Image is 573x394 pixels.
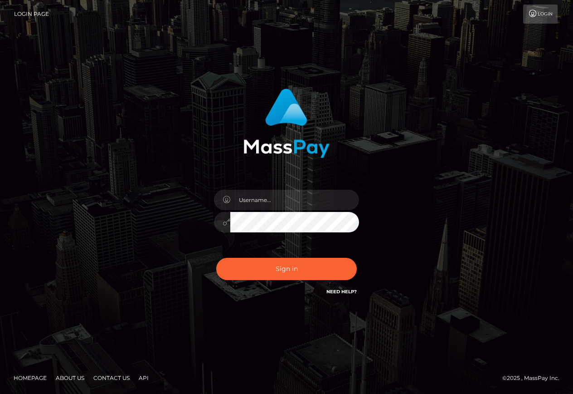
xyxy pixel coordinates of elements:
img: MassPay Login [243,89,330,158]
input: Username... [230,190,359,210]
a: Contact Us [90,371,133,385]
a: Login [523,5,558,24]
a: Login Page [14,5,49,24]
a: API [135,371,152,385]
a: About Us [52,371,88,385]
div: © 2025 , MassPay Inc. [502,373,566,383]
a: Homepage [10,371,50,385]
a: Need Help? [326,289,357,295]
button: Sign in [216,258,357,280]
